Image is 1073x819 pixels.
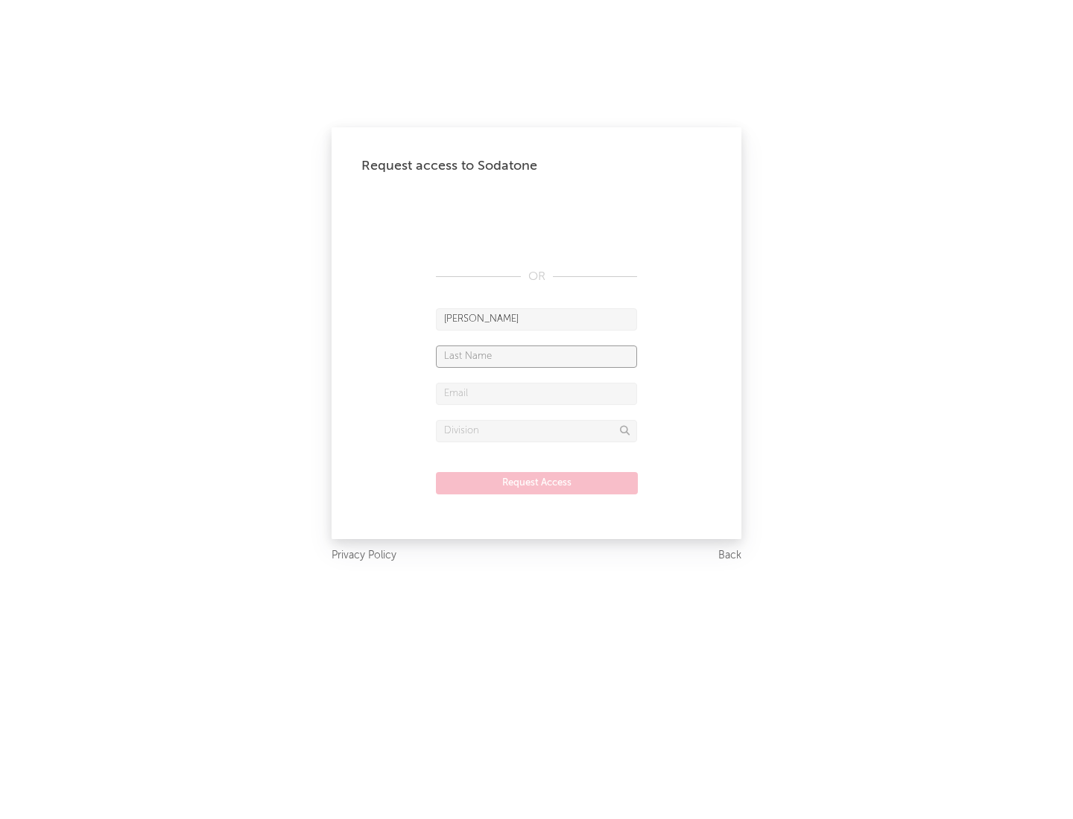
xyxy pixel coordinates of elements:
input: Division [436,420,637,442]
a: Privacy Policy [332,546,396,565]
input: Last Name [436,345,637,368]
a: Back [718,546,741,565]
div: Request access to Sodatone [361,157,712,175]
div: OR [436,268,637,286]
button: Request Access [436,472,638,494]
input: Email [436,383,637,405]
input: First Name [436,308,637,331]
